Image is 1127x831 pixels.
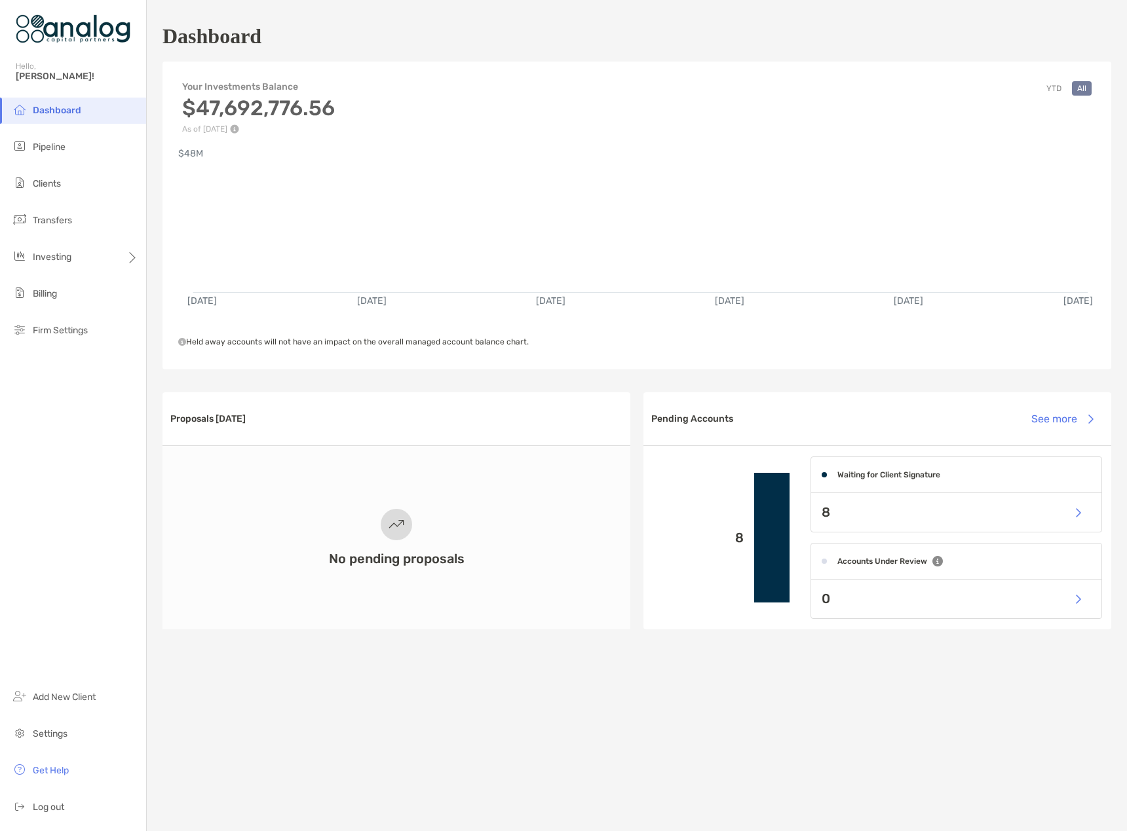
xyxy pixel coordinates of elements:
span: Settings [33,728,67,739]
span: Transfers [33,215,72,226]
button: See more [1021,405,1103,434]
p: As of [DATE] [182,124,335,134]
img: Performance Info [230,124,239,134]
h4: Accounts Under Review [837,557,927,566]
p: 8 [654,530,744,546]
img: add_new_client icon [12,688,28,704]
text: [DATE] [895,295,925,306]
img: get-help icon [12,762,28,777]
p: 0 [822,591,830,607]
h4: Your Investments Balance [182,81,335,92]
span: [PERSON_NAME]! [16,71,138,82]
text: [DATE] [1065,295,1094,306]
button: YTD [1041,81,1067,96]
span: Clients [33,178,61,189]
span: Get Help [33,765,69,776]
img: investing icon [12,248,28,264]
span: Add New Client [33,692,96,703]
img: settings icon [12,725,28,741]
img: billing icon [12,285,28,301]
p: 8 [822,504,830,521]
img: Zoe Logo [16,5,130,52]
img: firm-settings icon [12,322,28,337]
span: Firm Settings [33,325,88,336]
h3: Proposals [DATE] [170,413,246,424]
img: transfers icon [12,212,28,227]
span: Pipeline [33,141,66,153]
h3: Pending Accounts [651,413,733,424]
h3: $47,692,776.56 [182,96,335,120]
text: [DATE] [716,295,745,306]
text: $48M [178,148,203,159]
span: Held away accounts will not have an impact on the overall managed account balance chart. [178,337,529,346]
span: Log out [33,802,64,813]
img: pipeline icon [12,138,28,154]
img: clients icon [12,175,28,191]
h3: No pending proposals [329,551,465,566]
button: All [1072,81,1092,96]
h1: Dashboard [162,24,261,48]
span: Investing [33,251,71,263]
text: [DATE] [357,295,387,306]
span: Billing [33,288,57,299]
h4: Waiting for Client Signature [837,470,940,479]
text: [DATE] [187,295,217,306]
img: dashboard icon [12,102,28,117]
img: logout icon [12,798,28,814]
span: Dashboard [33,105,81,116]
text: [DATE] [537,295,566,306]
